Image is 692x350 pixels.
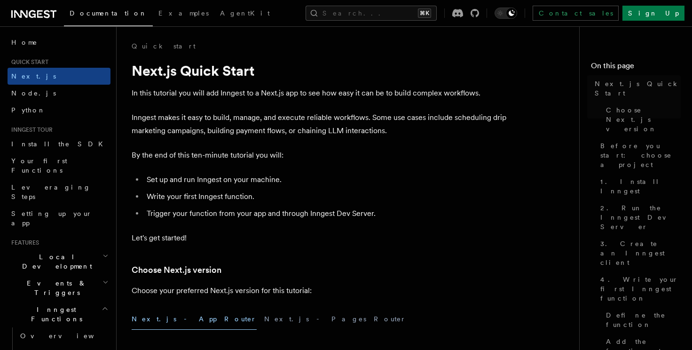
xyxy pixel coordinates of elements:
[8,179,110,205] a: Leveraging Steps
[132,62,508,79] h1: Next.js Quick Start
[214,3,275,25] a: AgentKit
[11,183,91,200] span: Leveraging Steps
[8,152,110,179] a: Your first Functions
[8,248,110,275] button: Local Development
[8,205,110,231] a: Setting up your app
[132,149,508,162] p: By the end of this ten-minute tutorial you will:
[495,8,517,19] button: Toggle dark mode
[64,3,153,26] a: Documentation
[533,6,619,21] a: Contact sales
[8,305,102,324] span: Inngest Functions
[11,89,56,97] span: Node.js
[264,309,406,330] button: Next.js - Pages Router
[606,105,681,134] span: Choose Next.js version
[11,106,46,114] span: Python
[591,75,681,102] a: Next.js Quick Start
[606,310,681,329] span: Define the function
[144,207,508,220] li: Trigger your function from your app and through Inngest Dev Server.
[306,6,437,21] button: Search...⌘K
[600,203,681,231] span: 2. Run the Inngest Dev Server
[11,210,92,227] span: Setting up your app
[132,41,196,51] a: Quick start
[8,239,39,247] span: Features
[600,177,681,196] span: 1. Install Inngest
[597,235,681,271] a: 3. Create an Inngest client
[11,72,56,80] span: Next.js
[132,263,221,277] a: Choose Next.js version
[600,275,681,303] span: 4. Write your first Inngest function
[622,6,684,21] a: Sign Up
[602,307,681,333] a: Define the function
[158,9,209,17] span: Examples
[153,3,214,25] a: Examples
[597,271,681,307] a: 4. Write your first Inngest function
[595,79,681,98] span: Next.js Quick Start
[8,34,110,51] a: Home
[602,102,681,137] a: Choose Next.js version
[8,135,110,152] a: Install the SDK
[70,9,147,17] span: Documentation
[132,231,508,245] p: Let's get started!
[597,173,681,199] a: 1. Install Inngest
[16,327,110,344] a: Overview
[8,301,110,327] button: Inngest Functions
[8,102,110,119] a: Python
[591,60,681,75] h4: On this page
[11,38,38,47] span: Home
[600,141,681,169] span: Before you start: choose a project
[597,137,681,173] a: Before you start: choose a project
[11,140,109,148] span: Install the SDK
[132,284,508,297] p: Choose your preferred Next.js version for this tutorial:
[597,199,681,235] a: 2. Run the Inngest Dev Server
[418,8,431,18] kbd: ⌘K
[20,332,117,340] span: Overview
[8,252,102,271] span: Local Development
[8,58,48,66] span: Quick start
[8,275,110,301] button: Events & Triggers
[600,239,681,267] span: 3. Create an Inngest client
[8,278,102,297] span: Events & Triggers
[8,85,110,102] a: Node.js
[144,190,508,203] li: Write your first Inngest function.
[132,309,257,330] button: Next.js - App Router
[132,111,508,137] p: Inngest makes it easy to build, manage, and execute reliable workflows. Some use cases include sc...
[144,173,508,186] li: Set up and run Inngest on your machine.
[8,126,53,134] span: Inngest tour
[220,9,270,17] span: AgentKit
[11,157,67,174] span: Your first Functions
[132,87,508,100] p: In this tutorial you will add Inngest to a Next.js app to see how easy it can be to build complex...
[8,68,110,85] a: Next.js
